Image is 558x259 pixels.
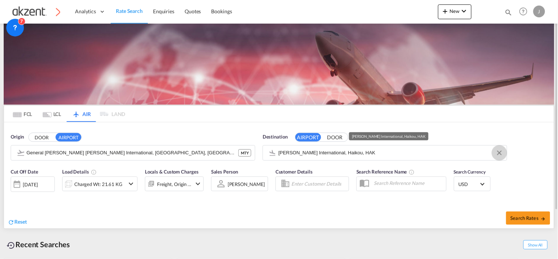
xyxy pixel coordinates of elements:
md-icon: Chargeable Weight [91,169,97,175]
input: Search by Airport [278,147,503,158]
span: Rate Search [116,8,143,14]
button: AIRPORT [56,133,81,141]
div: MTY [238,149,251,157]
span: Search Reference Name [356,169,415,175]
span: Show All [523,240,548,249]
span: Load Details [62,169,97,175]
div: J [533,6,545,17]
div: [PERSON_NAME] International, Haikou, HAK [352,132,426,140]
button: icon-plus 400-fgNewicon-chevron-down [438,4,472,19]
span: New [441,8,469,14]
button: Clear Input [494,147,505,158]
span: Quotes [185,8,201,14]
div: [PERSON_NAME] [228,181,265,187]
button: Search Ratesicon-arrow-right [506,211,550,225]
md-select: Sales Person: Juana Roque [227,179,266,189]
md-input-container: Haikou Meilan International, Haikou, HAK [263,146,507,160]
img: Airfreight+BACKGROUD.png [4,24,554,105]
div: [DATE] [23,181,38,188]
div: icon-refreshReset [8,218,27,226]
md-tab-item: FCL [8,106,37,122]
span: Bookings [212,8,232,14]
div: Help [517,5,533,18]
md-pagination-wrapper: Use the left and right arrow keys to navigate between tabs [8,106,125,122]
span: Reset [14,218,27,225]
img: c72fcea0ad0611ed966209c23b7bd3dd.png [11,3,61,20]
md-select: Select Currency: $ USDUnited States Dollar [458,179,487,189]
button: DOOR [29,133,54,141]
input: Search by Airport [26,147,238,158]
div: Freight Origin Destination [157,179,192,189]
md-icon: icon-magnify [505,8,513,16]
md-icon: icon-plus 400-fg [441,7,450,15]
md-datepicker: Select [11,191,16,201]
md-tab-item: LCL [37,106,67,122]
md-input-container: General Mariano Escobedo International, Monterrey, MTY [11,146,255,160]
span: Origin [11,133,24,141]
div: [DATE] [11,176,55,192]
input: Enter Customer Details [291,178,346,189]
span: Sales Person [211,169,238,175]
md-icon: icon-arrow-right [541,216,546,221]
md-icon: icon-airplane [72,110,81,115]
md-icon: Your search will be saved by the below given name [409,169,415,175]
div: icon-magnify [505,8,513,19]
md-icon: icon-chevron-down [193,179,202,188]
input: Search Reference Name [370,178,446,189]
span: Customer Details [276,169,313,175]
span: Locals & Custom Charges [145,169,199,175]
md-icon: icon-chevron-down [127,179,135,188]
md-icon: icon-backup-restore [7,241,15,250]
span: Enquiries [153,8,174,14]
md-icon: icon-refresh [8,219,14,225]
div: Origin DOOR AIRPORT General Mariano Escobedo International, Monterrey, MTYDestination AIRPORT DOO... [4,122,554,229]
span: Search Rates [511,215,546,221]
md-icon: icon-chevron-down [460,7,469,15]
span: Cut Off Date [11,169,38,175]
div: Freight Origin Destinationicon-chevron-down [145,176,204,191]
span: Analytics [75,8,96,15]
div: Recent Searches [4,236,73,253]
span: USD [459,181,479,188]
button: DOOR [322,133,348,141]
span: Destination [263,133,288,141]
button: AIRPORT [295,133,321,141]
div: Charged Wt: 21.61 KGicon-chevron-down [62,176,138,191]
md-tab-item: AIR [67,106,96,122]
span: Help [517,5,530,18]
span: Search Currency [454,169,486,175]
div: Charged Wt: 21.61 KG [74,179,122,189]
